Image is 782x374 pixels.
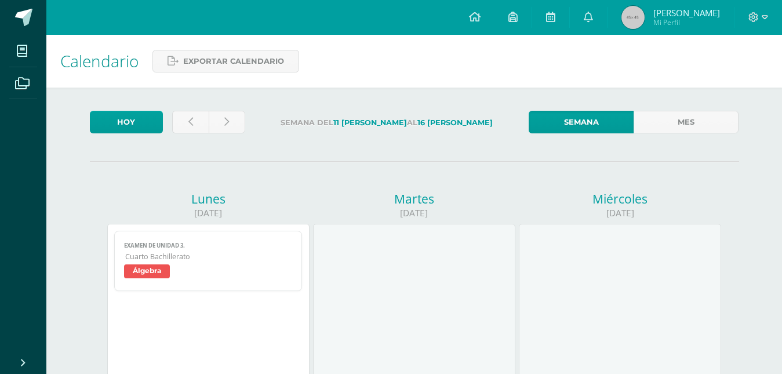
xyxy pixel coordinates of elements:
div: Lunes [107,191,310,207]
div: [DATE] [519,207,721,219]
span: [PERSON_NAME] [653,7,720,19]
span: Mi Perfil [653,17,720,27]
div: [DATE] [107,207,310,219]
a: Hoy [90,111,163,133]
span: Álgebra [124,264,170,278]
span: Examen de unidad 3. [124,242,293,249]
strong: 11 [PERSON_NAME] [333,118,407,127]
span: Calendario [60,50,139,72]
span: Exportar calendario [183,50,284,72]
span: Cuarto Bachillerato [125,252,293,262]
strong: 16 [PERSON_NAME] [417,118,493,127]
label: Semana del al [254,111,519,135]
div: Martes [313,191,515,207]
img: 45x45 [621,6,645,29]
div: [DATE] [313,207,515,219]
a: Exportar calendario [152,50,299,72]
a: Examen de unidad 3.Cuarto BachilleratoÁlgebra [114,231,303,291]
a: Semana [529,111,634,133]
a: Mes [634,111,739,133]
div: Miércoles [519,191,721,207]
